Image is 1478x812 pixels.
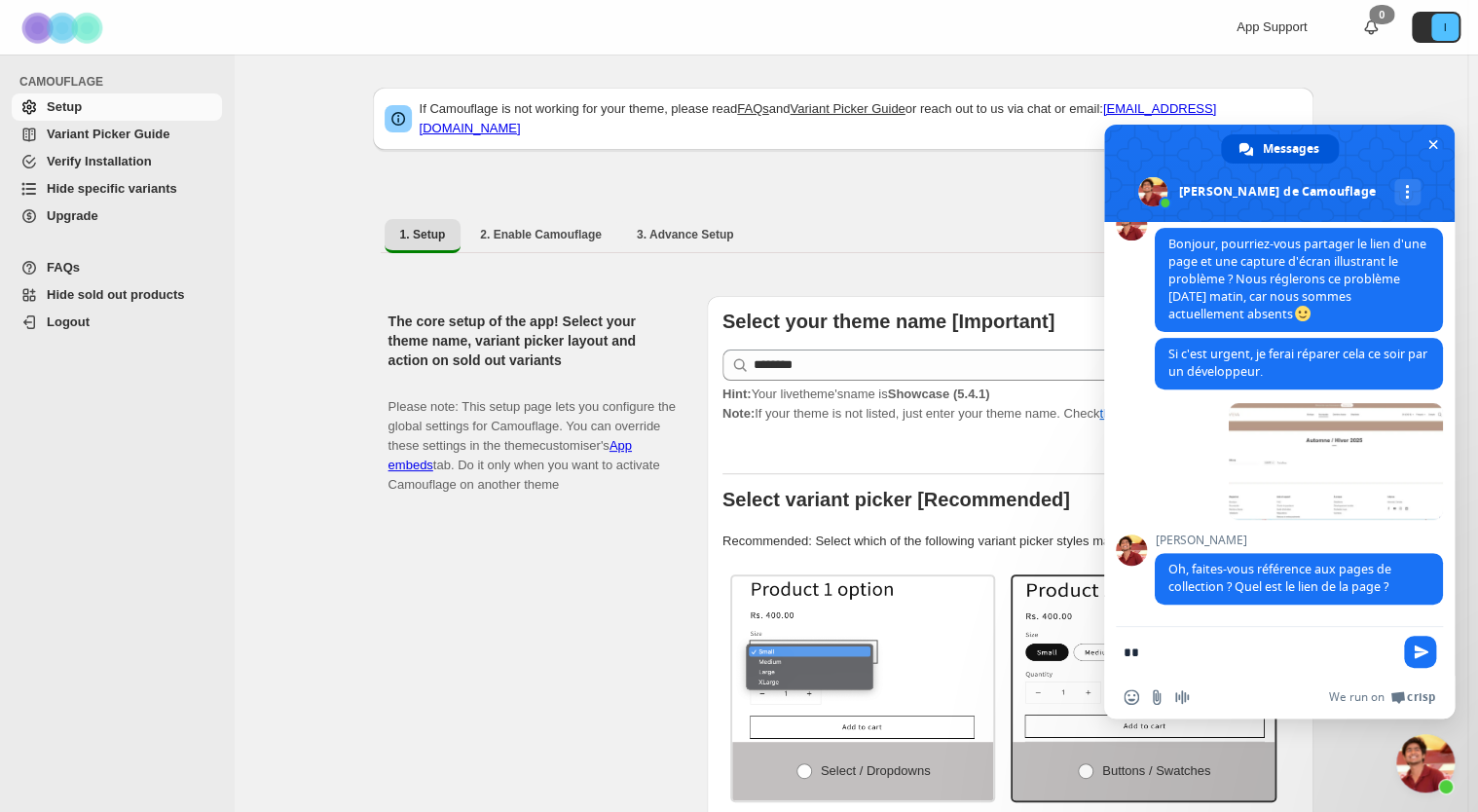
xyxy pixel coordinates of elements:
[12,309,222,336] a: Logout
[47,287,185,302] span: Hide sold out products
[722,387,989,401] span: Your live theme's name is
[12,254,222,281] a: FAQs
[19,74,224,90] span: CAMOUFLAGE
[1221,134,1339,164] div: Messages
[1361,18,1381,37] a: 0
[47,127,169,141] span: Variant Picker Guide
[1404,636,1436,668] span: Envoyer
[1124,644,1392,661] textarea: Entrez votre message...
[821,763,931,778] span: Select / Dropdowns
[722,387,752,401] strong: Hint:
[1168,346,1427,380] span: Si c'est urgent, je ferai réparer cela ce soir par un développeur.
[1394,179,1421,205] div: Autres canaux
[12,281,222,309] a: Hide sold out products
[388,378,676,495] p: Please note: This setup page lets you configure the global settings for Camouflage. You can overr...
[722,406,755,421] strong: Note:
[47,260,80,275] span: FAQs
[637,227,734,242] span: 3. Advance Setup
[1443,21,1446,33] text: I
[732,576,994,742] img: Select / Dropdowns
[1329,689,1385,705] span: We run on
[887,387,989,401] strong: Showcase (5.4.1)
[1102,763,1210,778] span: Buttons / Swatches
[1237,19,1307,34] span: App Support
[1412,12,1460,43] button: Avatar with initials I
[47,154,152,168] span: Verify Installation
[47,99,82,114] span: Setup
[1423,134,1443,155] span: Fermer le chat
[47,314,90,329] span: Logout
[47,181,177,196] span: Hide specific variants
[1407,689,1435,705] span: Crisp
[400,227,446,242] span: 1. Setup
[1369,5,1394,24] div: 0
[1099,406,1148,421] a: this FAQ
[1168,236,1426,322] span: Bonjour, pourriez-vous partager le lien d'une page et une capture d'écran illustrant le problème ...
[1168,561,1391,595] span: Oh, faites-vous référence aux pages de collection ? Quel est le lien de la page ?
[1431,14,1459,41] span: Avatar with initials I
[1174,689,1190,705] span: Message audio
[1263,134,1319,164] span: Messages
[388,312,676,370] h2: The core setup of the app! Select your theme name, variant picker layout and action on sold out v...
[480,227,602,242] span: 2. Enable Camouflage
[1013,576,1275,742] img: Buttons / Swatches
[420,99,1302,138] p: If Camouflage is not working for your theme, please read and or reach out to us via chat or email:
[12,148,222,175] a: Verify Installation
[1396,734,1455,793] div: Fermer le chat
[790,101,905,116] a: Variant Picker Guide
[737,101,769,116] a: FAQs
[12,93,222,121] a: Setup
[16,1,113,55] img: Camouflage
[47,208,98,223] span: Upgrade
[12,203,222,230] a: Upgrade
[1149,689,1164,705] span: Envoyer un fichier
[1329,689,1435,705] a: We run onCrisp
[722,489,1070,510] b: Select variant picker [Recommended]
[1155,534,1443,547] span: [PERSON_NAME]
[12,175,222,203] a: Hide specific variants
[722,385,1298,424] p: If your theme is not listed, just enter your theme name. Check to find your theme name.
[1124,689,1139,705] span: Insérer un emoji
[722,532,1298,551] p: Recommended: Select which of the following variant picker styles match your theme.
[722,311,1054,332] b: Select your theme name [Important]
[12,121,222,148] a: Variant Picker Guide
